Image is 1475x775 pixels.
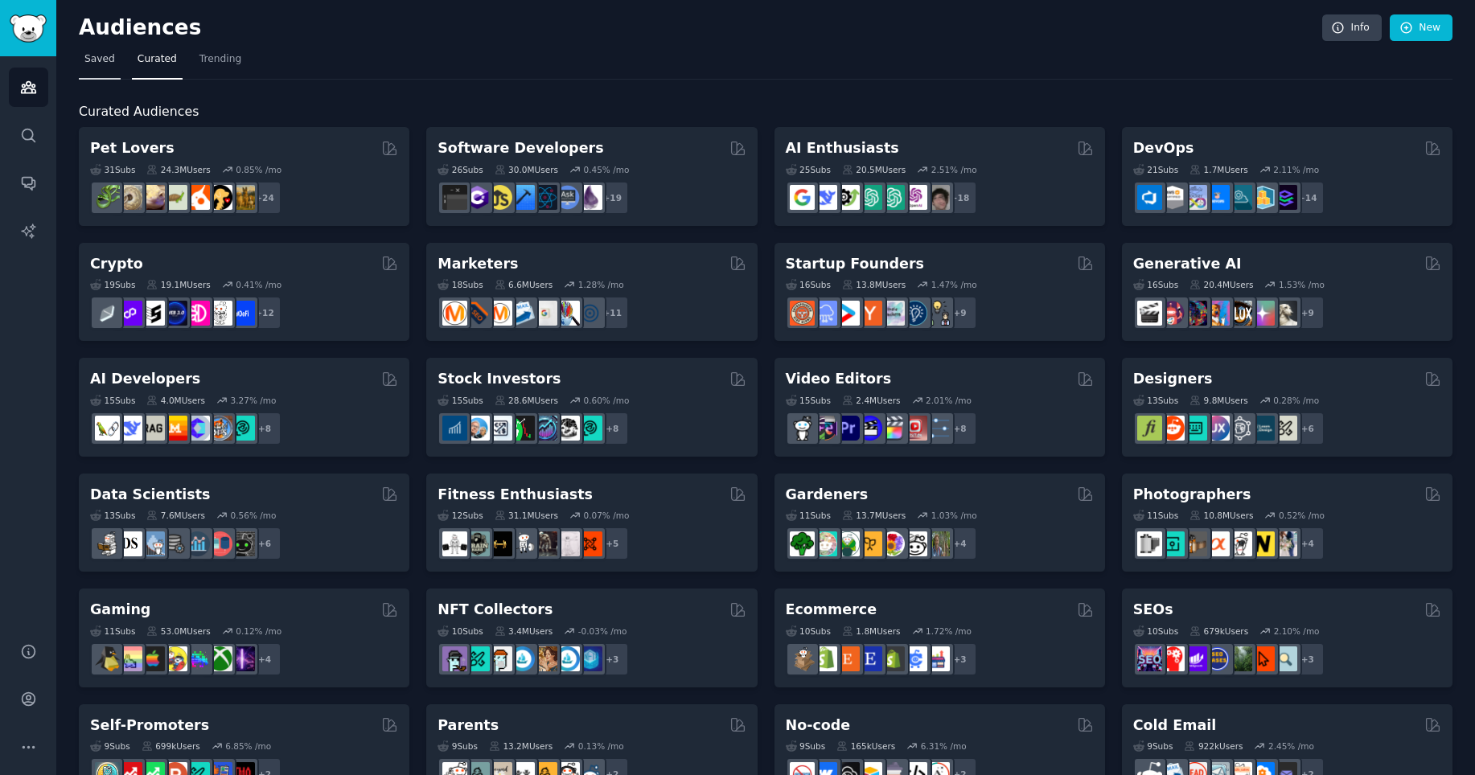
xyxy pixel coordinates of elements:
img: typography [1137,416,1162,441]
div: 4.0M Users [146,395,205,406]
img: googleads [532,301,557,326]
img: GymMotivation [465,531,490,556]
div: 13 Sub s [1133,395,1178,406]
img: leopardgeckos [140,185,165,210]
img: AskComputerScience [555,185,580,210]
div: 2.51 % /mo [931,164,977,175]
div: + 3 [1291,642,1325,676]
div: + 14 [1291,181,1325,215]
span: Curated [138,52,177,67]
div: + 9 [1291,296,1325,330]
img: analog [1137,531,1162,556]
img: DevOpsLinks [1205,185,1230,210]
div: 3.4M Users [495,625,553,637]
div: 13 Sub s [90,510,135,521]
div: 11 Sub s [1133,510,1178,521]
div: 1.7M Users [1189,164,1248,175]
h2: DevOps [1133,138,1194,158]
div: 0.52 % /mo [1279,510,1325,521]
img: CozyGamers [117,646,142,671]
img: sdforall [1205,301,1230,326]
img: linux_gaming [95,646,120,671]
span: Saved [84,52,115,67]
div: 0.56 % /mo [231,510,277,521]
img: MistralAI [162,416,187,441]
img: OpenseaMarket [555,646,580,671]
div: 16 Sub s [786,279,831,290]
img: GummySearch logo [10,14,47,43]
img: GYM [442,531,467,556]
h2: Parents [438,716,499,736]
h2: Marketers [438,254,518,274]
img: data [230,531,255,556]
div: 0.12 % /mo [236,625,281,637]
div: 26 Sub s [438,164,483,175]
img: Trading [510,416,535,441]
div: 1.47 % /mo [931,279,977,290]
div: 2.45 % /mo [1268,740,1314,752]
div: 0.41 % /mo [236,279,281,290]
img: azuredevops [1137,185,1162,210]
div: 20.5M Users [842,164,906,175]
img: StocksAndTrading [532,416,557,441]
img: UX_Design [1272,416,1297,441]
img: ValueInvesting [465,416,490,441]
img: llmops [207,416,232,441]
img: Local_SEO [1227,646,1252,671]
div: 1.28 % /mo [578,279,624,290]
img: LangChain [95,416,120,441]
div: 9 Sub s [786,740,826,752]
h2: Pet Lovers [90,138,175,158]
h2: Software Developers [438,138,603,158]
div: + 3 [943,642,977,676]
div: 0.28 % /mo [1273,395,1319,406]
img: CryptoArt [532,646,557,671]
img: cockatiel [185,185,210,210]
div: 3.27 % /mo [231,395,277,406]
div: 6.31 % /mo [921,740,967,752]
img: ecommercemarketing [902,646,927,671]
img: Nikon [1250,531,1275,556]
div: 7.6M Users [146,510,205,521]
img: datascience [117,531,142,556]
img: GoogleGeminiAI [790,185,815,210]
div: 31.1M Users [495,510,558,521]
div: 15 Sub s [438,395,483,406]
img: personaltraining [577,531,602,556]
img: workout [487,531,512,556]
h2: Stock Investors [438,369,561,389]
img: MarketingResearch [555,301,580,326]
img: defiblockchain [185,301,210,326]
img: startup [835,301,860,326]
img: AItoolsCatalog [835,185,860,210]
img: macgaming [140,646,165,671]
img: Rag [140,416,165,441]
img: TechSEO [1160,646,1185,671]
img: GamerPals [162,646,187,671]
div: 13.7M Users [842,510,906,521]
a: Info [1322,14,1382,42]
img: platformengineering [1227,185,1252,210]
div: 25 Sub s [786,164,831,175]
img: AnalogCommunity [1182,531,1207,556]
img: NFTExchange [442,646,467,671]
img: learndesign [1250,416,1275,441]
img: DeepSeek [117,416,142,441]
img: succulents [812,531,837,556]
img: premiere [835,416,860,441]
div: 0.85 % /mo [236,164,281,175]
div: 10 Sub s [786,625,831,637]
a: Curated [132,47,183,80]
span: Curated Audiences [79,102,199,122]
div: 1.53 % /mo [1279,279,1325,290]
div: 9 Sub s [1133,740,1173,752]
img: VideoEditors [857,416,882,441]
div: + 4 [248,642,281,676]
div: 0.07 % /mo [583,510,629,521]
img: gopro [790,416,815,441]
div: + 24 [248,181,281,215]
div: 679k Users [1189,625,1248,637]
img: ecommerce_growth [925,646,950,671]
img: reactnative [532,185,557,210]
img: learnjavascript [487,185,512,210]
